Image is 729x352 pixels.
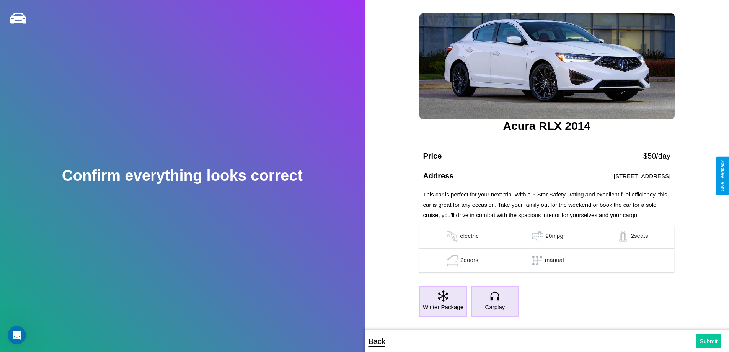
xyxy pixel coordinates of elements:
p: 20 mpg [545,231,563,242]
h3: Acura RLX 2014 [419,120,674,133]
iframe: Intercom live chat [8,326,26,344]
h4: Price [423,152,442,160]
p: 2 seats [631,231,648,242]
table: simple table [419,224,674,273]
div: Give Feedback [720,160,725,192]
button: Submit [696,334,721,348]
img: gas [445,255,460,266]
p: Winter Package [423,302,463,312]
p: electric [460,231,479,242]
p: Carplay [485,302,505,312]
img: gas [615,231,631,242]
p: [STREET_ADDRESS] [614,171,670,181]
p: This car is perfect for your next trip. With a 5 Star Safety Rating and excellent fuel efficiency... [423,189,670,220]
p: $ 50 /day [643,149,670,163]
p: manual [545,255,564,266]
h4: Address [423,172,453,180]
p: 2 doors [460,255,478,266]
img: gas [445,231,460,242]
p: Back [369,334,385,348]
img: gas [530,231,545,242]
h2: Confirm everything looks correct [62,167,303,184]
